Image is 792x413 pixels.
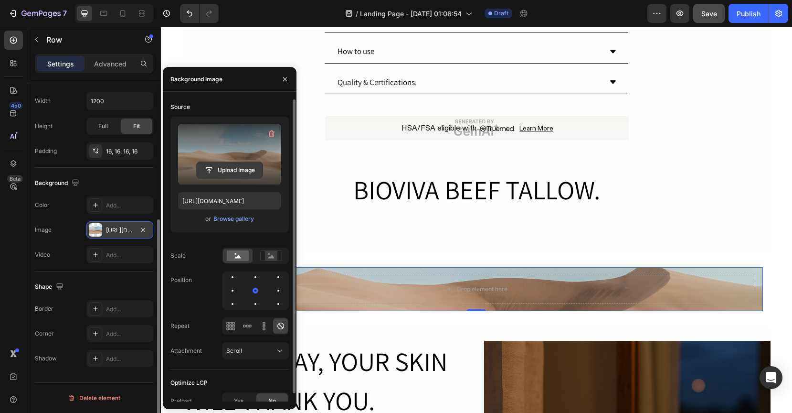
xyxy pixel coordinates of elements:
input: https://example.com/image.jpg [178,192,281,209]
button: Scroll [222,342,289,359]
p: TWICE A DAY, YOUR SKIN WILL THANK YOU. [22,315,307,394]
div: Video [35,250,50,259]
button: Browse gallery [213,214,254,224]
span: / [356,9,358,19]
span: or [205,213,211,225]
button: Save [693,4,725,23]
button: Upload Image [196,162,263,179]
div: Add... [106,330,151,338]
div: Add... [106,355,151,363]
div: Open Intercom Messenger [760,366,782,389]
div: Position [170,276,192,284]
div: Quality & Certifications. [175,48,257,64]
div: 16, 16, 16, 16 [106,147,151,156]
h2: Rich Text Editor. Editing area: main [21,314,308,395]
div: Width [35,97,51,105]
div: Drop element here [296,259,347,266]
img: Alt image [163,88,468,114]
button: Delete element [35,391,153,406]
div: Publish [737,9,760,19]
div: Undo/Redo [180,4,219,23]
div: 450 [9,102,23,109]
div: Border [35,304,53,313]
div: Add... [106,201,151,210]
div: Shape [35,281,65,293]
div: Row [41,227,57,236]
span: Full [98,122,108,130]
h2: Rich Text Editor. Editing area: main [191,142,440,184]
div: Delete element [68,392,120,404]
p: BIOVIVA BEEF TALLOW. [192,143,439,183]
input: Auto [87,92,153,109]
span: Draft [494,9,508,18]
div: Repeat [170,322,190,330]
div: Corner [35,329,54,338]
div: Background image [170,75,222,84]
span: Yes [234,397,243,405]
p: Settings [47,59,74,69]
div: Height [35,122,53,130]
span: Fit [133,122,140,130]
iframe: Design area [161,27,792,413]
span: Landing Page - [DATE] 01:06:54 [360,9,462,19]
div: Optimize LCP [170,379,208,387]
p: Row [46,34,127,45]
div: Source [170,103,190,111]
div: Color [35,201,50,209]
button: 7 [4,4,71,23]
div: Add... [106,305,151,314]
div: Background [35,177,81,190]
p: Advanced [94,59,127,69]
div: Browse gallery [213,215,254,223]
div: Scale [170,251,186,260]
div: Beta [7,175,23,183]
div: [URL][DOMAIN_NAME] [106,226,134,235]
div: Shadow [35,354,57,363]
div: Padding [35,147,57,155]
div: Image [35,226,52,234]
button: Publish [729,4,769,23]
div: Attachment [170,347,202,355]
div: Preload [170,397,191,405]
p: 7 [63,8,67,19]
div: Add... [106,251,151,260]
span: Save [701,10,717,18]
span: No [268,397,276,405]
span: Scroll [226,347,242,354]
